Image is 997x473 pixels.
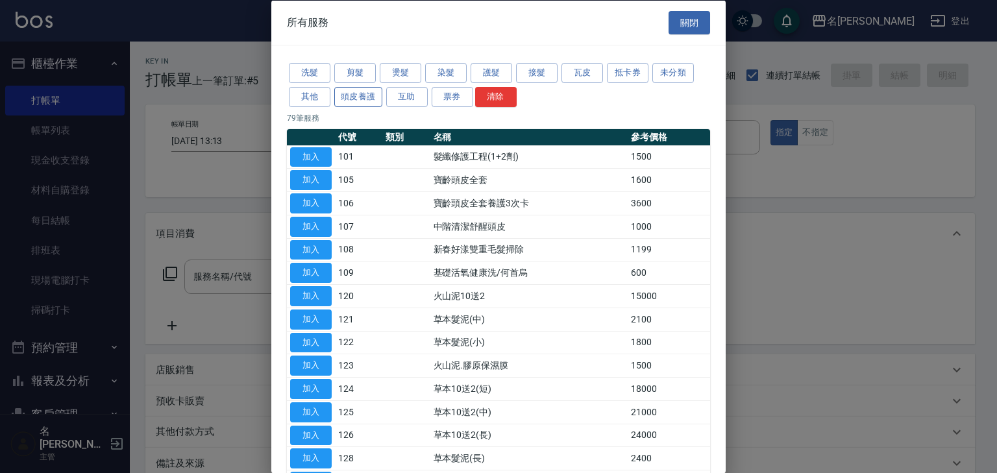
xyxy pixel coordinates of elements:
[290,147,332,167] button: 加入
[335,377,382,400] td: 124
[335,215,382,238] td: 107
[475,86,517,106] button: 清除
[430,308,628,331] td: 草本髮泥(中)
[669,10,710,34] button: 關閉
[290,332,332,352] button: 加入
[430,400,628,424] td: 草本10送2(中)
[386,86,428,106] button: 互助
[430,215,628,238] td: 中階清潔舒醒頭皮
[430,261,628,284] td: 基礎活氧健康洗/何首烏
[471,63,512,83] button: 護髮
[425,63,467,83] button: 染髮
[290,239,332,260] button: 加入
[290,402,332,422] button: 加入
[335,400,382,424] td: 125
[628,191,710,215] td: 3600
[628,377,710,400] td: 18000
[430,377,628,400] td: 草本10送2(短)
[628,261,710,284] td: 600
[628,331,710,354] td: 1800
[290,193,332,213] button: 加入
[430,168,628,191] td: 寶齡頭皮全套
[335,261,382,284] td: 109
[290,263,332,283] button: 加入
[430,284,628,308] td: 火山泥10送2
[628,284,710,308] td: 15000
[628,238,710,261] td: 1199
[289,63,330,83] button: 洗髮
[289,86,330,106] button: 其他
[335,331,382,354] td: 122
[335,308,382,331] td: 121
[335,145,382,169] td: 101
[290,448,332,468] button: 加入
[430,331,628,354] td: 草本髮泥(小)
[652,63,694,83] button: 未分類
[430,128,628,145] th: 名稱
[335,238,382,261] td: 108
[287,112,710,123] p: 79 筆服務
[430,446,628,470] td: 草本髮泥(長)
[432,86,473,106] button: 票券
[290,425,332,445] button: 加入
[628,446,710,470] td: 2400
[290,216,332,236] button: 加入
[628,400,710,424] td: 21000
[334,86,382,106] button: 頭皮養護
[430,191,628,215] td: 寶齡頭皮全套養護3次卡
[516,63,558,83] button: 接髮
[335,446,382,470] td: 128
[607,63,648,83] button: 抵卡券
[628,168,710,191] td: 1600
[335,284,382,308] td: 120
[335,424,382,447] td: 126
[290,379,332,399] button: 加入
[290,286,332,306] button: 加入
[628,354,710,377] td: 1500
[290,356,332,376] button: 加入
[334,63,376,83] button: 剪髮
[290,170,332,190] button: 加入
[430,238,628,261] td: 新春好漾雙重毛髮掃除
[430,145,628,169] td: 髮纖修護工程(1+2劑)
[628,145,710,169] td: 1500
[290,309,332,329] button: 加入
[628,215,710,238] td: 1000
[430,424,628,447] td: 草本10送2(長)
[430,354,628,377] td: 火山泥.膠原保濕膜
[628,424,710,447] td: 24000
[335,191,382,215] td: 106
[287,16,328,29] span: 所有服務
[380,63,421,83] button: 燙髮
[382,128,430,145] th: 類別
[335,128,382,145] th: 代號
[561,63,603,83] button: 瓦皮
[628,308,710,331] td: 2100
[335,168,382,191] td: 105
[335,354,382,377] td: 123
[628,128,710,145] th: 參考價格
